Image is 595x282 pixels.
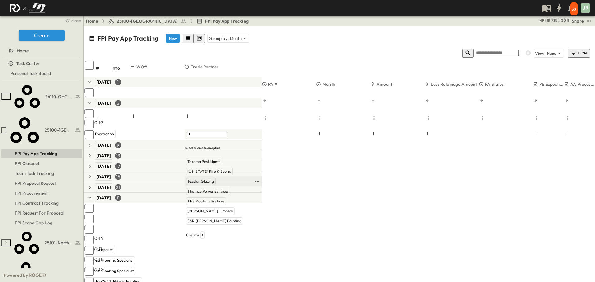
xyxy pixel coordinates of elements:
div: 18 [115,174,121,180]
div: FPI Scope Gap Logtest [1,218,82,228]
p: 30 [572,7,576,12]
span: [DATE] [96,153,111,158]
div: Info [112,59,130,77]
div: 25100-Vanguard Prep Schooltest [1,112,82,149]
span: [DATE] [96,195,111,201]
div: 21 [115,184,121,190]
div: FPI Pay App Trackingtest [1,149,82,158]
input: Select row [85,204,94,213]
a: FPI Proposal Request [1,179,81,188]
div: 11 [115,195,121,201]
div: Monica Pruteanu (mpruteanu@fpibuilders.com) [538,17,544,24]
a: 24110-GHC Office Renovations [12,80,81,113]
input: Select row [85,257,94,265]
button: row view [183,34,194,43]
div: Share [572,18,584,24]
a: Task Center [1,59,81,68]
input: Select row [85,215,94,223]
button: Filter [568,49,590,58]
div: 9 [115,142,121,148]
span: [PERSON_NAME] Timbers [187,209,233,214]
div: # [96,59,112,77]
p: View: [535,50,546,56]
a: FPI Closeout [1,159,81,168]
a: FPI Request For Proposal [1,209,81,217]
span: close [71,18,81,24]
div: S&R [PERSON_NAME] Painting [186,217,261,225]
input: Select row [85,88,94,97]
div: Filter [570,50,588,57]
span: Thomco Power Services [187,189,229,194]
img: c8d7d1ed905e502e8f77bf7063faec64e13b34fdb1f2bdd94b0e311fc34f8000.png [7,2,48,15]
div: TRS Roofing Systems [186,197,261,205]
span: 25100-Vanguard Prep School [45,127,73,133]
h6: Select or create an option [185,146,262,150]
span: FPI Pay App Tracking [15,150,57,157]
span: Task Center [16,60,40,67]
input: Select row [85,246,94,255]
span: FPI Request For Proposal [15,210,64,216]
span: 24110-GHC Office Renovations [45,93,73,100]
a: FPI Contract Tracking [1,199,81,207]
div: FPI Closeouttest [1,158,82,168]
span: [DATE] [96,184,111,190]
div: Thomco Power Services [186,188,261,195]
span: Personal Task Board [11,70,51,76]
input: Select row [85,225,94,234]
a: Personal Task Board [1,69,81,78]
div: 17 [115,163,121,169]
div: 24110-GHC Office Renovationstest [1,80,82,113]
div: Team Task Trackingtest [1,168,82,178]
span: t [202,232,203,237]
span: [DATE] [96,142,111,148]
div: 13 [115,153,121,159]
input: Select row [85,120,94,128]
a: FPI Pay App Tracking [196,18,249,24]
button: JR [580,3,591,13]
span: S&R [PERSON_NAME] Painting [187,219,241,223]
span: Team Task Tracking [15,170,54,176]
button: kanban view [194,34,205,43]
span: Texoma Pest Mgmt [187,159,220,164]
span: FPI Scope Gap Log [15,220,52,226]
span: Home [17,48,29,54]
a: Team Task Tracking [1,169,81,178]
button: Create [19,30,65,41]
div: [PERSON_NAME] Timbers [186,207,261,215]
div: FPI Proposal Requesttest [1,178,82,188]
span: [DATE] [96,79,111,85]
span: 25100-[GEOGRAPHIC_DATA] [117,18,178,24]
div: JR [581,3,590,13]
p: Trade Partner [191,64,218,70]
span: FPI Contract Tracking [15,200,59,206]
div: [US_STATE] Fire & Sound [186,168,261,175]
div: Jayden Ramirez (jramirez@fpibuilders.com) [545,17,551,24]
input: Select row [85,267,94,276]
div: FPI Contract Trackingtest [1,198,82,208]
a: 25100-Vanguard Prep School [7,112,81,149]
div: 3 [115,100,121,106]
a: 25100-[GEOGRAPHIC_DATA] [108,18,187,24]
div: Texstar Glazing [186,178,253,185]
div: 25101-North West Patrol Divisiontest [1,227,82,259]
span: TRS Roofing Systems [187,199,224,204]
a: FPI Scope Gap Log [1,219,81,227]
a: FPI Pay App Tracking [1,149,81,158]
div: table view [183,34,205,43]
p: None [547,50,557,56]
span: [US_STATE] Fire & Sound [187,169,231,174]
button: close [62,16,82,25]
span: FPI Proposal Request [15,180,56,186]
div: FPI Procurementtest [1,188,82,198]
span: Texstar Glazing [187,179,214,184]
span: 25101-North West Patrol Division [45,240,73,246]
input: Select row [85,109,94,118]
p: Month [230,35,242,41]
input: Select row [85,236,94,244]
div: Sterling Barnett (sterling@fpibuilders.com) [564,17,569,24]
a: 25101-North West Patrol Division [12,227,81,259]
button: New [166,34,180,43]
p: Group by: [209,35,229,41]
